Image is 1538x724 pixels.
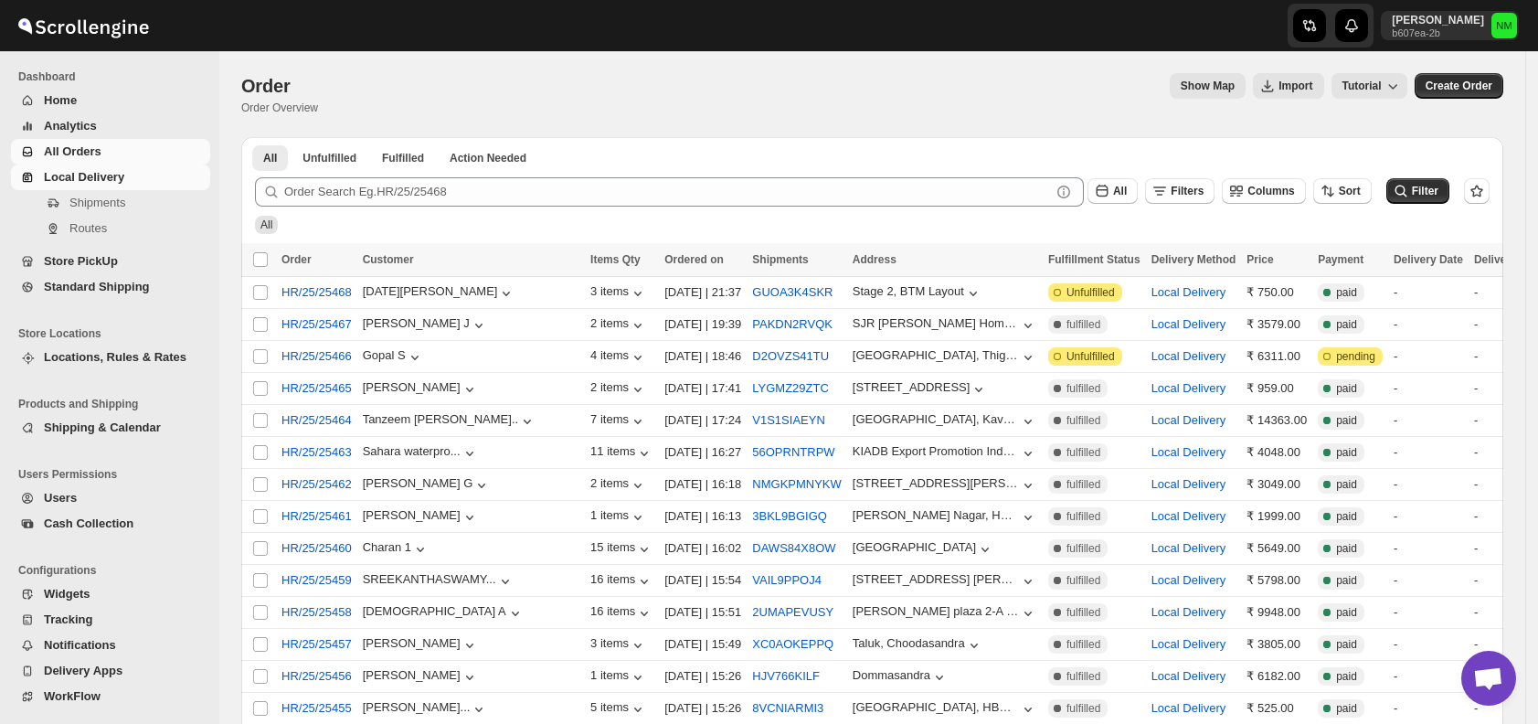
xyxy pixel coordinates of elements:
[752,669,820,683] button: HJV766KILF
[11,190,210,216] button: Shipments
[281,571,352,590] span: HR/25/25459
[439,145,537,171] button: ActionNeeded
[371,145,435,171] button: Fulfilled
[853,668,949,687] button: Dommasandra
[853,316,1019,330] div: SJR [PERSON_NAME] Homes Front Gate [PERSON_NAME][GEOGRAPHIC_DATA]
[1394,347,1463,366] div: -
[752,445,834,459] button: 56OPRNTRPW
[281,443,352,462] span: HR/25/25463
[590,284,647,303] button: 3 items
[1246,347,1307,366] div: ₹ 6311.00
[1278,79,1312,93] span: Import
[590,316,647,335] button: 2 items
[281,347,352,366] span: HR/25/25466
[853,348,1019,362] div: [GEOGRAPHIC_DATA], Thigalarapalya, Hoodi
[11,581,210,607] button: Widgets
[260,218,272,231] span: All
[752,285,833,299] button: GUOA3K4SKR
[590,508,647,527] button: 1 items
[664,411,741,430] div: [DATE] | 17:24
[1048,253,1140,266] span: Fulfillment Status
[664,475,741,494] div: [DATE] | 16:18
[363,668,479,687] button: [PERSON_NAME]
[664,283,741,302] div: [DATE] | 21:37
[1151,413,1226,427] button: Local Delivery
[1496,20,1511,31] text: NM
[44,612,92,626] span: Tracking
[270,566,363,595] button: HR/25/25459
[270,406,363,435] button: HR/25/25464
[270,374,363,403] button: HR/25/25465
[752,637,833,651] button: XC0AOKEPPQ
[270,534,363,563] button: HR/25/25460
[1247,185,1294,197] span: Columns
[263,151,277,165] span: All
[44,516,133,530] span: Cash Collection
[590,572,653,591] button: 16 items
[363,604,525,623] div: [DEMOGRAPHIC_DATA] A
[664,253,724,266] span: Ordered on
[270,470,363,499] button: HR/25/25462
[281,253,312,266] span: Order
[363,253,414,266] span: Customer
[270,438,363,467] button: HR/25/25463
[270,342,363,371] button: HR/25/25466
[853,284,964,298] div: Stage 2, BTM Layout
[11,485,210,511] button: Users
[1336,349,1375,364] span: pending
[853,700,1019,714] div: [GEOGRAPHIC_DATA], HBR Layout 4th Block, HBR Layout
[1412,185,1438,197] span: Filter
[1253,73,1323,99] button: Import
[590,380,647,399] div: 2 items
[11,607,210,633] button: Tracking
[281,315,352,334] span: HR/25/25467
[853,636,983,655] button: Taluk, Choodasandra
[44,587,90,601] span: Widgets
[1394,475,1463,494] div: -
[363,540,430,559] div: Charan 1
[1066,605,1100,620] span: fulfilled
[1151,445,1226,459] button: Local Delivery
[1342,80,1382,92] span: Tutorial
[363,412,519,426] div: Tanzeem [PERSON_NAME]..
[590,700,647,719] button: 5 items
[1151,509,1226,523] button: Local Delivery
[1336,413,1357,428] span: paid
[853,668,930,682] div: Dommasandra
[11,345,210,370] button: Locations, Rules & Rates
[44,421,161,434] span: Shipping & Calendar
[281,699,352,718] span: HR/25/25455
[664,667,741,686] div: [DATE] | 15:26
[1336,477,1357,492] span: paid
[1336,637,1357,652] span: paid
[1151,253,1236,266] span: Delivery Method
[11,633,210,658] button: Notifications
[270,310,363,339] button: HR/25/25467
[11,88,210,113] button: Home
[44,119,97,133] span: Analytics
[363,284,516,303] div: [DATE][PERSON_NAME]
[664,315,741,334] div: [DATE] | 19:39
[853,284,982,303] button: Stage 2, BTM Layout
[1151,573,1226,587] button: Local Delivery
[853,412,1019,426] div: [GEOGRAPHIC_DATA], Kaval Bairasandra
[853,316,1037,335] button: SJR [PERSON_NAME] Homes Front Gate [PERSON_NAME][GEOGRAPHIC_DATA]
[590,412,647,431] button: 7 items
[270,694,363,723] button: HR/25/25455
[1394,667,1463,686] div: -
[1318,253,1363,266] span: Payment
[1246,539,1307,558] div: ₹ 5649.00
[281,475,352,494] span: HR/25/25462
[1151,317,1226,331] button: Local Delivery
[18,563,210,578] span: Configurations
[853,412,1037,431] button: [GEOGRAPHIC_DATA], Kaval Bairasandra
[590,668,647,687] button: 1 items
[1151,637,1226,651] button: Local Delivery
[1336,541,1357,556] span: paid
[590,476,647,495] div: 2 items
[853,636,965,650] div: Taluk, Choodasandra
[1066,381,1100,396] span: fulfilled
[853,604,1019,618] div: [PERSON_NAME] plaza 2-A [GEOGRAPHIC_DATA]
[1246,443,1307,462] div: ₹ 4048.00
[853,348,1037,367] button: [GEOGRAPHIC_DATA], Thigalarapalya, Hoodi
